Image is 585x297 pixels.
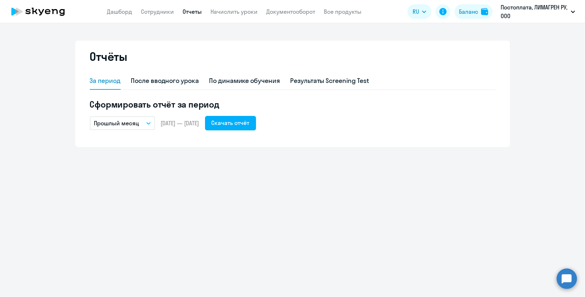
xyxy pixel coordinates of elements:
button: Балансbalance [455,4,493,19]
span: RU [413,7,419,16]
span: [DATE] — [DATE] [161,119,199,127]
button: Постоплата, ЛИМАГРЕН РУ, ООО [497,3,579,20]
a: Дашборд [107,8,133,15]
p: Постоплата, ЛИМАГРЕН РУ, ООО [501,3,568,20]
div: После вводного урока [131,76,199,85]
div: Результаты Screening Test [290,76,369,85]
div: За период [90,76,121,85]
a: Отчеты [183,8,202,15]
p: Прошлый месяц [94,119,139,127]
a: Документооборот [267,8,316,15]
div: Скачать отчёт [212,118,250,127]
h5: Сформировать отчёт за период [90,99,496,110]
a: Все продукты [324,8,362,15]
a: Начислить уроки [211,8,258,15]
h2: Отчёты [90,49,128,64]
div: По динамике обучения [209,76,280,85]
button: Прошлый месяц [90,116,155,130]
button: Скачать отчёт [205,116,256,130]
a: Сотрудники [141,8,174,15]
div: Баланс [459,7,478,16]
button: RU [408,4,431,19]
img: balance [481,8,488,15]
